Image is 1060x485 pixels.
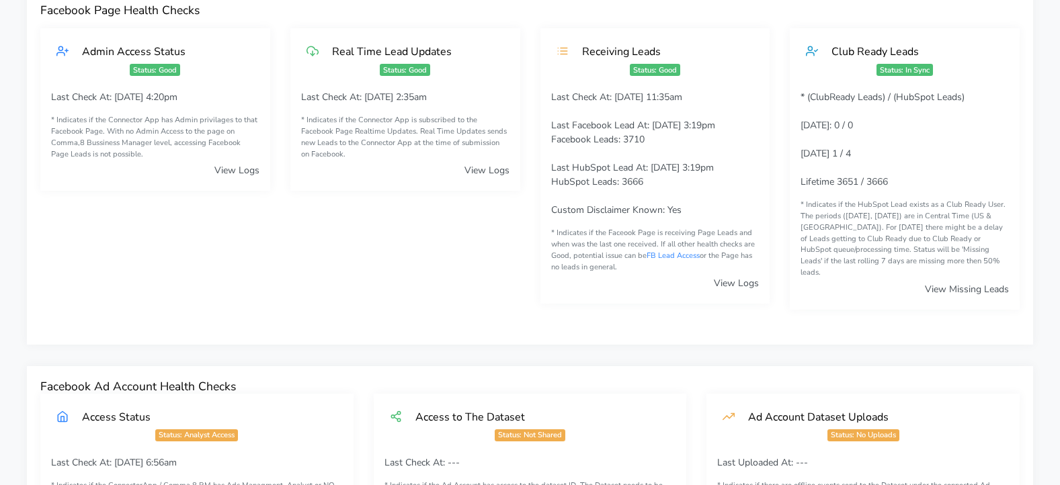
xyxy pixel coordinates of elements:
[301,90,509,104] p: Last Check At: [DATE] 2:35am
[801,147,851,160] span: [DATE] 1 / 4
[717,455,1009,470] p: Last Uploaded At: ---
[495,429,565,441] span: Status: Not Shared
[630,64,680,76] span: Status: Good
[801,91,965,103] span: * (ClubReady Leads) / (HubSpot Leads)
[735,410,1004,424] div: Ad Account Dataset Uploads
[51,90,259,104] p: Last Check At: [DATE] 4:20pm
[69,44,254,58] div: Admin Access Status
[464,164,509,177] a: View Logs
[876,64,933,76] span: Status: In Sync
[384,455,676,470] p: Last Check At: ---
[551,228,755,271] span: * Indicates if the Faceook Page is receiving Page Leads and when was the last one received. If al...
[69,410,337,424] div: Access Status
[51,115,259,160] small: * Indicates if the Connector App has Admin privilages to that Facebook Page. With no Admin Access...
[551,119,715,132] span: Last Facebook Lead At: [DATE] 3:19pm
[551,133,645,146] span: Facebook Leads: 3710
[551,161,714,174] span: Last HubSpot Lead At: [DATE] 3:19pm
[551,91,682,103] span: Last Check At: [DATE] 11:35am
[51,455,343,470] p: Last Check At: [DATE] 6:56am
[301,115,509,160] small: * Indicates if the Connector App is subscribed to the Facebook Page Realtime Updates. Real Time U...
[155,429,238,441] span: Status: Analyst Access
[40,380,1020,394] h4: Facebook Ad Account Health Checks
[647,251,700,261] a: FB Lead Access
[801,119,853,132] span: [DATE]: 0 / 0
[801,200,1006,277] span: * Indicates if the HubSpot Lead exists as a Club Ready User. The periods ([DATE], [DATE]) are in ...
[818,44,1004,58] div: Club Ready Leads
[402,410,671,424] div: Access to The Dataset
[827,429,899,441] span: Status: No Uploads
[551,175,643,188] span: HubSpot Leads: 3666
[319,44,504,58] div: Real Time Lead Updates
[801,175,888,188] span: Lifetime 3651 / 3666
[130,64,180,76] span: Status: Good
[569,44,754,58] div: Receiving Leads
[925,283,1009,296] a: View Missing Leads
[40,3,1020,17] h4: Facebook Page Health Checks
[214,164,259,177] a: View Logs
[380,64,430,76] span: Status: Good
[551,204,682,216] span: Custom Disclaimer Known: Yes
[714,277,759,290] a: View Logs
